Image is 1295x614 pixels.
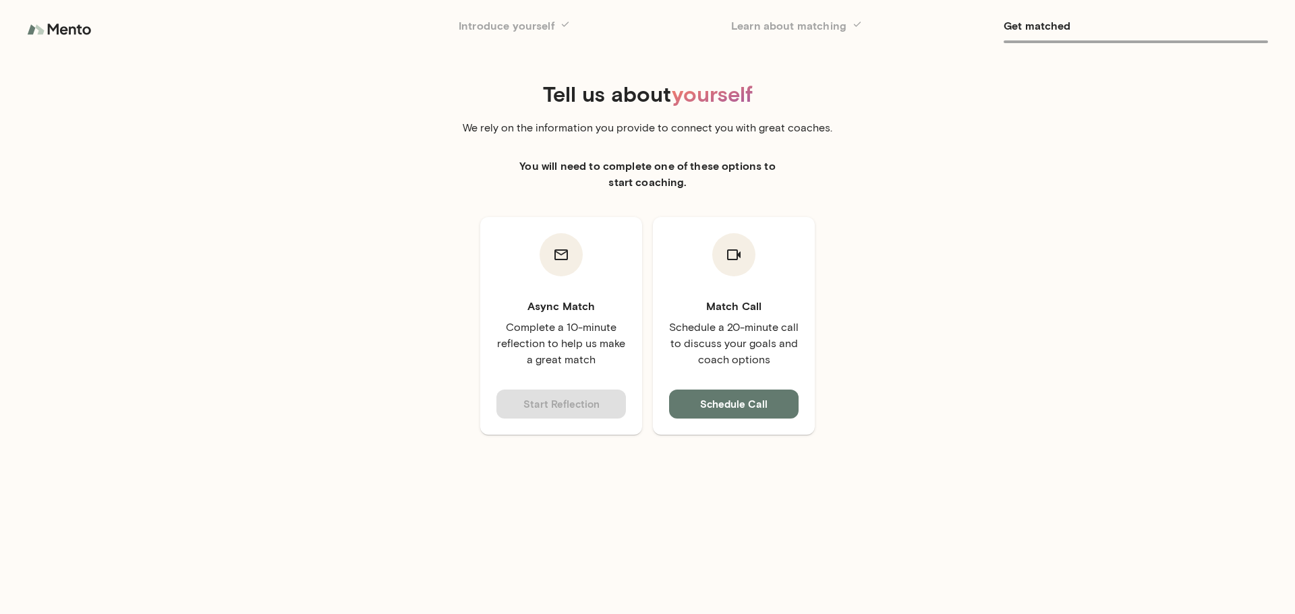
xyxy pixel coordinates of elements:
p: Schedule a 20-minute call to discuss your goals and coach options [669,319,799,368]
h6: You will need to complete one of these options to start coaching. [513,158,782,190]
h6: Get matched [1004,16,1268,35]
p: We rely on the information you provide to connect you with great coaches. [459,120,836,136]
button: Schedule Call [669,390,799,418]
h6: Async Match [496,298,626,314]
h4: Tell us about [140,81,1155,106]
span: yourself [672,80,753,106]
img: logo [27,16,94,43]
h6: Introduce yourself [459,16,723,35]
p: Complete a 10-minute reflection to help us make a great match [496,319,626,368]
h6: Learn about matching [731,16,996,35]
h6: Match Call [669,298,799,314]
